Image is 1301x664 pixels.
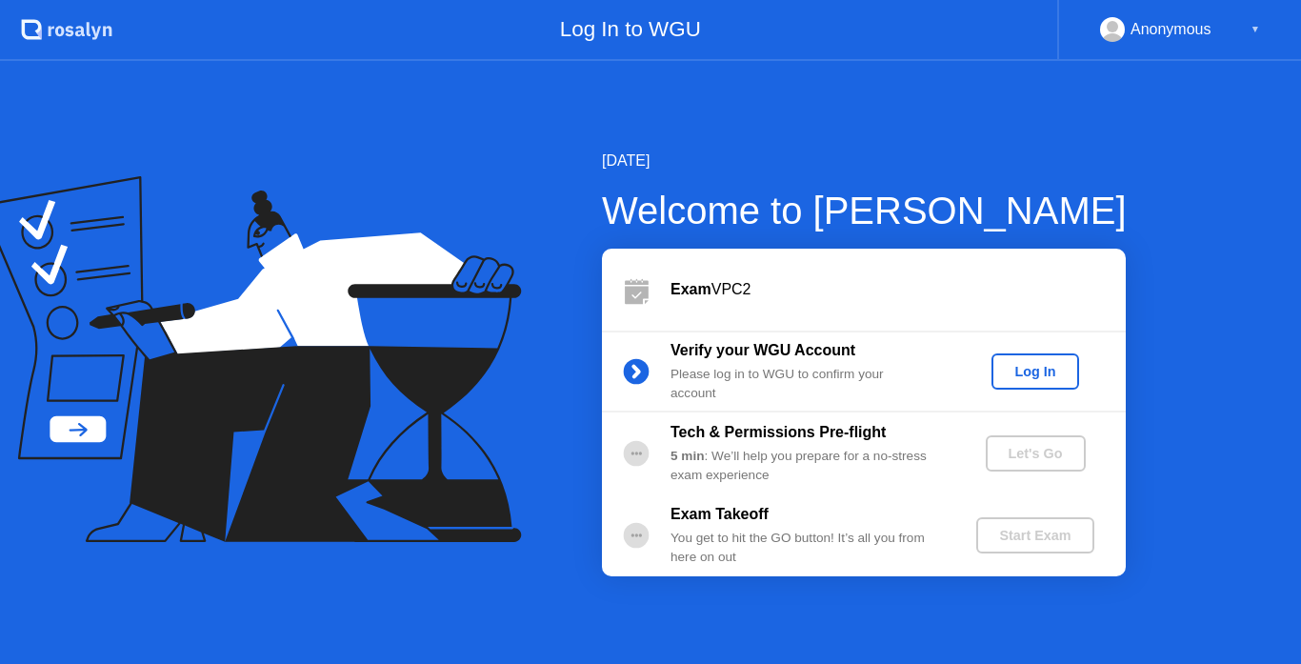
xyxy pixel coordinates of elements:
b: Exam [671,281,711,297]
b: Exam Takeoff [671,506,769,522]
div: VPC2 [671,278,1126,301]
button: Start Exam [976,517,1093,553]
div: You get to hit the GO button! It’s all you from here on out [671,529,945,568]
div: Please log in to WGU to confirm your account [671,365,945,404]
div: : We’ll help you prepare for a no-stress exam experience [671,447,945,486]
div: Log In [999,364,1071,379]
button: Let's Go [986,435,1086,472]
b: 5 min [671,449,705,463]
div: ▼ [1251,17,1260,42]
b: Tech & Permissions Pre-flight [671,424,886,440]
div: Let's Go [993,446,1078,461]
div: Start Exam [984,528,1086,543]
div: Anonymous [1131,17,1211,42]
b: Verify your WGU Account [671,342,855,358]
div: [DATE] [602,150,1127,172]
div: Welcome to [PERSON_NAME] [602,182,1127,239]
button: Log In [991,353,1078,390]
